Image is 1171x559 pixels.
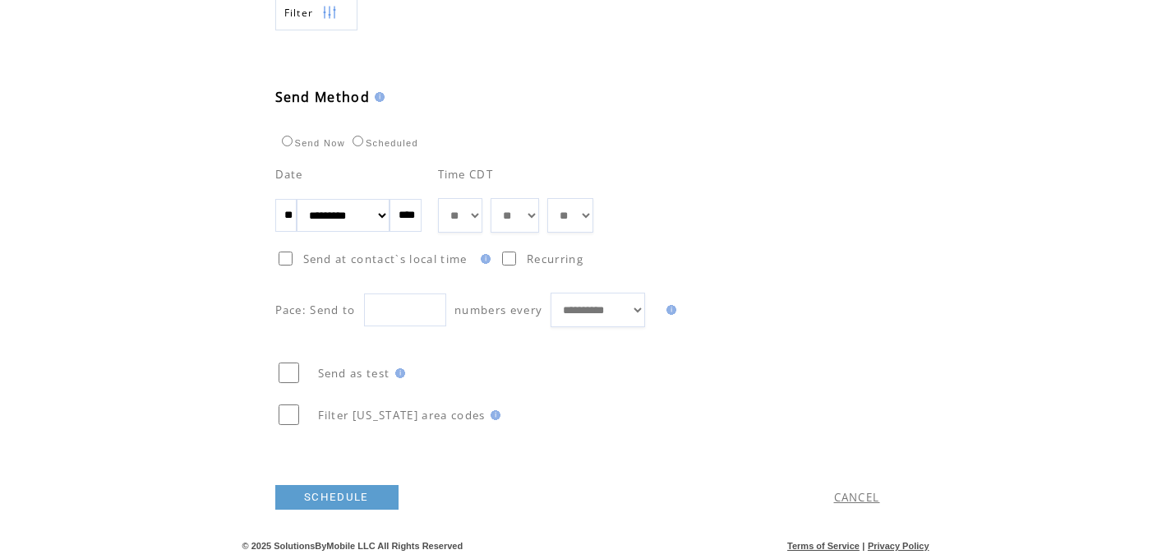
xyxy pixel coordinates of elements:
span: | [862,541,864,551]
img: help.gif [486,410,500,420]
img: help.gif [476,254,491,264]
a: CANCEL [834,490,880,505]
span: numbers every [454,303,542,317]
label: Scheduled [348,138,418,148]
span: Pace: Send to [275,303,356,317]
input: Send Now [282,136,293,146]
img: help.gif [390,368,405,378]
span: Send at contact`s local time [303,252,468,266]
span: Time CDT [438,167,494,182]
a: Terms of Service [787,541,860,551]
span: Filter [US_STATE] area codes [318,408,486,423]
a: Privacy Policy [868,541,929,551]
span: Show filters [284,6,314,20]
span: Recurring [527,252,583,266]
span: Send Method [275,88,371,106]
span: © 2025 SolutionsByMobile LLC All Rights Reserved [242,541,463,551]
input: Scheduled [353,136,363,146]
img: help.gif [662,305,676,315]
span: Date [275,167,303,182]
img: help.gif [370,92,385,102]
label: Send Now [278,138,345,148]
span: Send as test [318,366,390,381]
a: SCHEDULE [275,485,399,510]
